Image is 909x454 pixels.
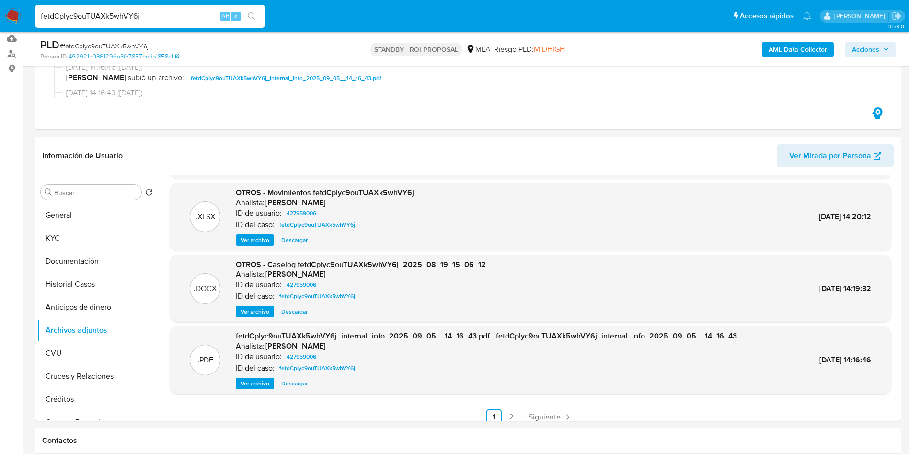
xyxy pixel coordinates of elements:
button: Ver archivo [236,306,274,317]
div: MLA [466,44,490,55]
span: Descargar [281,307,308,316]
span: Acciones [852,42,879,57]
h6: [PERSON_NAME] [265,269,325,279]
p: STANDBY - ROI PROPOSAL [370,43,462,56]
p: .DOCX [194,283,217,294]
a: fetdCpIyc9ouTUAXk5whVY6j [276,362,359,374]
button: Acciones [845,42,896,57]
b: AML Data Collector [769,42,827,57]
button: KYC [37,227,157,250]
span: Accesos rápidos [740,11,794,21]
span: Ver archivo [241,235,269,245]
p: ID de usuario: [236,280,282,290]
p: .XLSX [196,211,215,222]
button: Cruces y Relaciones [37,365,157,388]
span: 3.159.0 [888,23,904,30]
a: Ir a la página 1 [486,409,502,425]
span: Alt [221,12,229,21]
p: .PDF [197,355,213,365]
a: Siguiente [525,409,576,425]
span: # fetdCpIyc9ouTUAXk5whVY6j [59,41,149,51]
span: Siguiente [529,413,561,421]
a: 427959006 [283,351,320,362]
button: Cuentas Bancarias [37,411,157,434]
span: fetdCpIyc9ouTUAXk5whVY6j [279,362,355,374]
span: Ver archivo [241,307,269,316]
button: Descargar [276,378,312,389]
b: Person ID [40,52,67,61]
button: Ver Mirada por Persona [777,144,894,167]
span: Riesgo PLD: [494,44,565,55]
button: Anticipos de dinero [37,296,157,319]
span: [DATE] 14:20:12 [819,211,871,222]
button: Créditos [37,388,157,411]
span: Descargar [281,379,308,388]
input: Buscar [54,188,138,197]
span: 427959006 [287,208,316,219]
a: 492921b0861296a3fb7857eedb1858c1 [69,52,179,61]
nav: Paginación [170,409,891,425]
span: OTROS - Caselog fetdCpIyc9ouTUAXk5whVY6j_2025_08_19_15_06_12 [236,259,486,270]
button: Volver al orden por defecto [145,188,153,199]
p: Analista: [236,198,265,208]
span: Ver archivo [241,379,269,388]
p: ID del caso: [236,220,275,230]
span: OTROS - Movimientos fetdCpIyc9ouTUAXk5whVY6j [236,187,414,198]
span: fetdCpIyc9ouTUAXk5whVY6j_internal_info_2025_09_05__14_16_43.pdf - fetdCpIyc9ouTUAXk5whVY6j_intern... [236,330,737,341]
h6: [PERSON_NAME] [265,198,325,208]
a: fetdCpIyc9ouTUAXk5whVY6j [276,291,359,302]
span: [DATE] 14:16:46 [819,354,871,365]
button: Documentación [37,250,157,273]
a: Salir [892,11,902,21]
a: 427959006 [283,279,320,291]
button: AML Data Collector [762,42,834,57]
button: search-icon [242,10,261,23]
span: 427959006 [287,351,316,362]
button: Archivos adjuntos [37,319,157,342]
button: CVU [37,342,157,365]
a: fetdCpIyc9ouTUAXk5whVY6j [276,219,359,231]
span: Ver Mirada por Persona [789,144,871,167]
span: [DATE] 14:19:32 [819,283,871,294]
button: Descargar [276,234,312,246]
input: Buscar usuario o caso... [35,10,265,23]
span: fetdCpIyc9ouTUAXk5whVY6j [279,219,355,231]
p: ID de usuario: [236,209,282,218]
span: Descargar [281,235,308,245]
h6: [PERSON_NAME] [265,341,325,351]
b: PLD [40,37,59,52]
a: Ir a la página 2 [504,409,519,425]
span: s [234,12,237,21]
span: 427959006 [287,279,316,291]
button: General [37,204,157,227]
p: Analista: [236,341,265,351]
p: ID de usuario: [236,352,282,361]
button: Historial Casos [37,273,157,296]
button: Ver archivo [236,378,274,389]
h1: Información de Usuario [42,151,123,161]
a: 427959006 [283,208,320,219]
p: ID del caso: [236,363,275,373]
h1: Contactos [42,436,894,445]
button: Descargar [276,306,312,317]
button: Buscar [45,188,52,196]
button: Ver archivo [236,234,274,246]
p: Analista: [236,269,265,279]
a: Notificaciones [803,12,811,20]
span: MIDHIGH [534,44,565,55]
span: fetdCpIyc9ouTUAXk5whVY6j [279,291,355,302]
p: ID del caso: [236,291,275,301]
p: gustavo.deseta@mercadolibre.com [834,12,888,21]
